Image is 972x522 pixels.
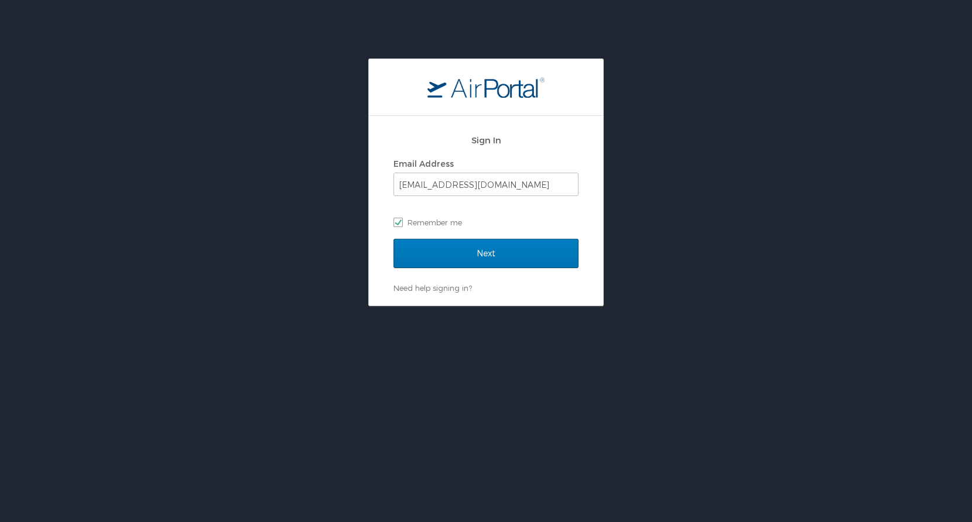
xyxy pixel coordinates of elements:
label: Email Address [393,159,454,169]
label: Remember me [393,214,579,231]
a: Need help signing in? [393,283,472,293]
input: Next [393,239,579,268]
img: logo [427,77,545,98]
h2: Sign In [393,133,579,147]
